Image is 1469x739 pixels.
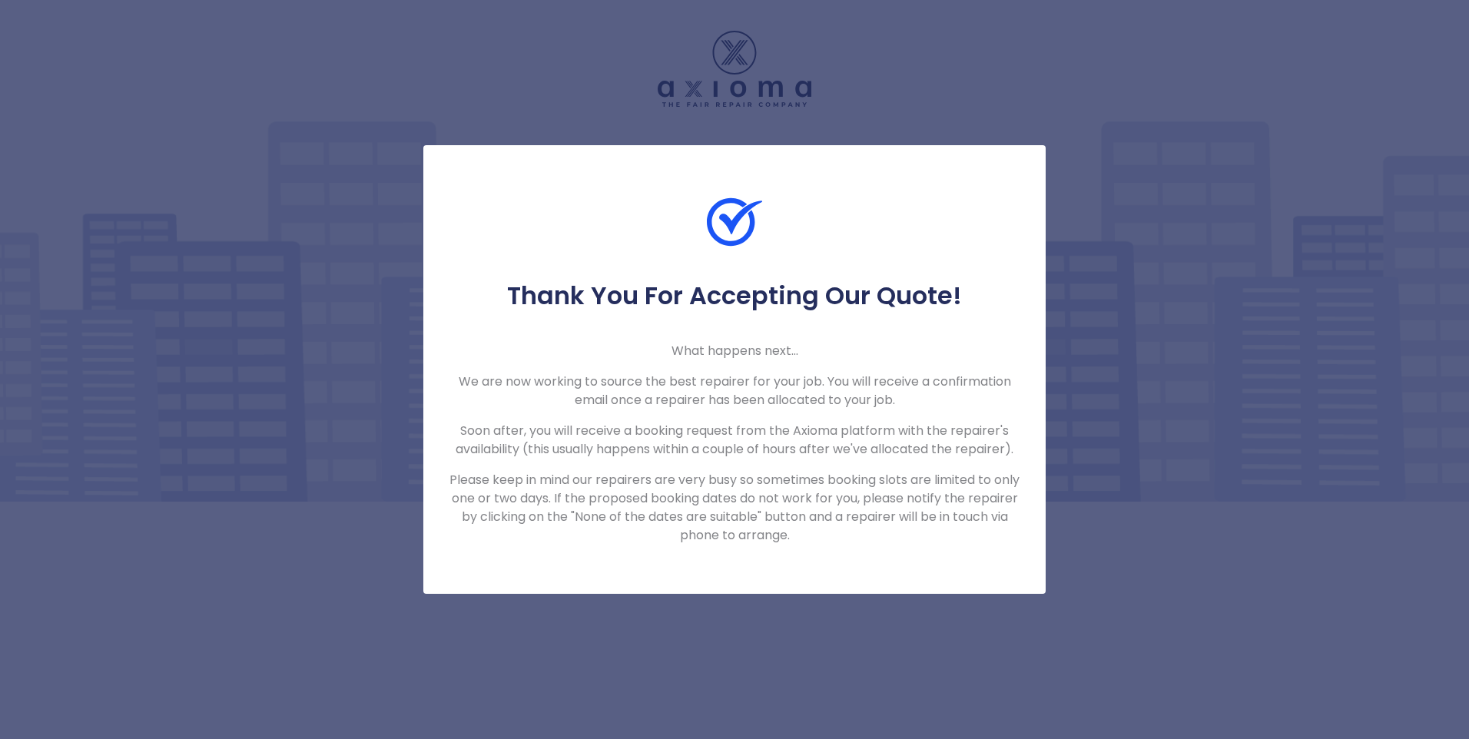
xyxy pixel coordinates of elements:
[448,373,1021,409] p: We are now working to source the best repairer for your job. You will receive a confirmation emai...
[448,342,1021,360] p: What happens next...
[448,280,1021,311] h5: Thank You For Accepting Our Quote!
[448,471,1021,545] p: Please keep in mind our repairers are very busy so sometimes booking slots are limited to only on...
[448,422,1021,459] p: Soon after, you will receive a booking request from the Axioma platform with the repairer's avail...
[707,194,762,250] img: Check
